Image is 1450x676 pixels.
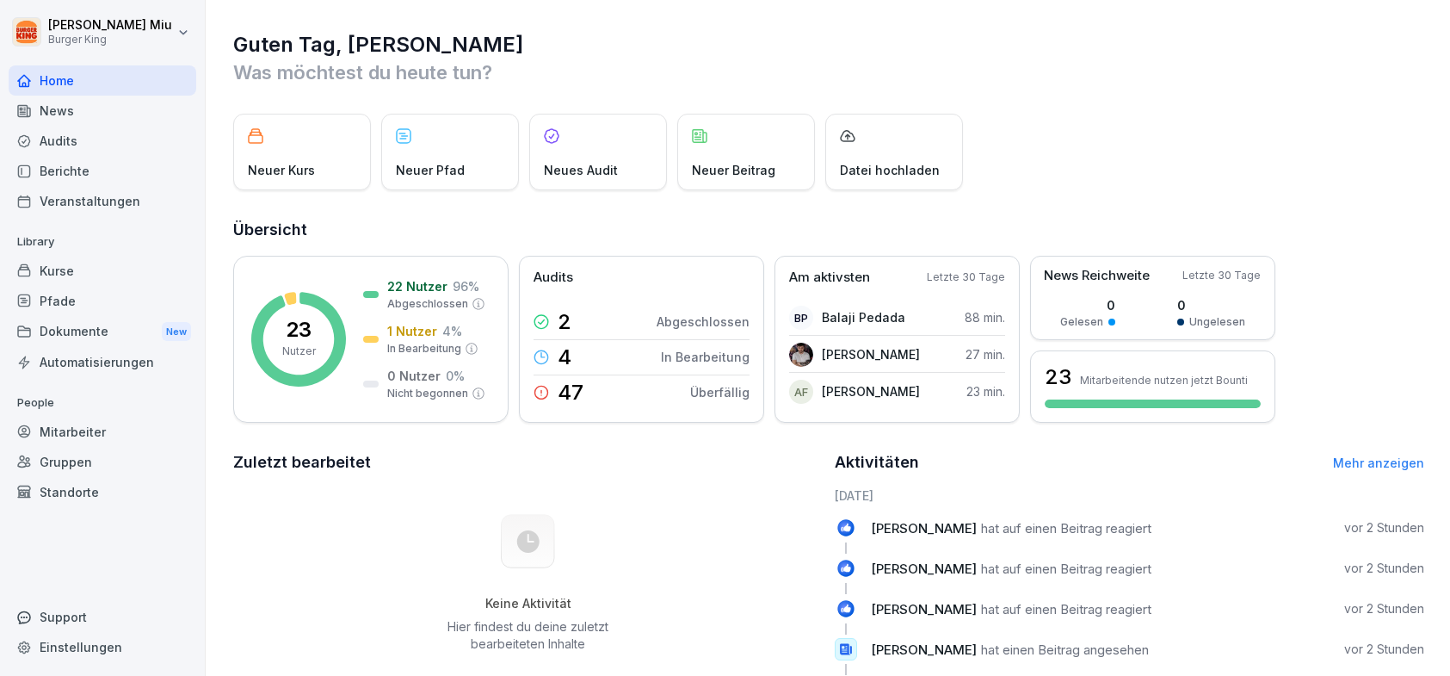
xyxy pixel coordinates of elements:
[282,344,316,359] p: Nutzer
[1344,641,1424,658] p: vor 2 Stunden
[9,347,196,377] a: Automatisierungen
[1060,314,1103,330] p: Gelesen
[534,268,573,288] p: Audits
[9,256,196,286] a: Kurse
[387,296,468,312] p: Abgeschlossen
[441,618,615,653] p: Hier findest du deine zuletzt bearbeiteten Inhalte
[9,316,196,348] a: DokumenteNew
[657,313,750,331] p: Abgeschlossen
[396,161,465,179] p: Neuer Pfad
[9,389,196,417] p: People
[871,601,977,617] span: [PERSON_NAME]
[1182,268,1261,283] p: Letzte 30 Tage
[441,596,615,611] h5: Keine Aktivität
[871,520,977,536] span: [PERSON_NAME]
[965,308,1005,326] p: 88 min.
[966,382,1005,400] p: 23 min.
[789,343,813,367] img: tw5tnfnssutukm6nhmovzqwr.png
[9,156,196,186] a: Berichte
[789,306,813,330] div: BP
[248,161,315,179] p: Neuer Kurs
[233,31,1424,59] h1: Guten Tag, [PERSON_NAME]
[661,348,750,366] p: In Bearbeitung
[233,450,823,474] h2: Zuletzt bearbeitet
[387,322,437,340] p: 1 Nutzer
[690,383,750,401] p: Überfällig
[558,382,583,403] p: 47
[387,277,447,295] p: 22 Nutzer
[9,632,196,662] a: Einstellungen
[835,487,1424,505] h6: [DATE]
[9,286,196,316] a: Pfade
[1344,560,1424,577] p: vor 2 Stunden
[981,561,1151,577] span: hat auf einen Beitrag reagiert
[558,312,571,332] p: 2
[9,316,196,348] div: Dokumente
[1045,363,1071,392] h3: 23
[822,382,920,400] p: [PERSON_NAME]
[9,447,196,477] a: Gruppen
[387,367,441,385] p: 0 Nutzer
[1044,266,1150,286] p: News Reichweite
[1344,600,1424,617] p: vor 2 Stunden
[835,450,919,474] h2: Aktivitäten
[9,602,196,632] div: Support
[9,477,196,507] a: Standorte
[789,380,813,404] div: AF
[981,601,1151,617] span: hat auf einen Beitrag reagiert
[927,270,1005,285] p: Letzte 30 Tage
[871,642,977,658] span: [PERSON_NAME]
[233,218,1424,242] h2: Übersicht
[1177,296,1245,314] p: 0
[9,228,196,256] p: Library
[789,268,870,288] p: Am aktivsten
[162,322,191,342] div: New
[48,34,172,46] p: Burger King
[1189,314,1245,330] p: Ungelesen
[387,341,461,357] p: In Bearbeitung
[48,18,172,33] p: [PERSON_NAME] Miu
[1060,296,1115,314] p: 0
[233,59,1424,86] p: Was möchtest du heute tun?
[1080,374,1248,387] p: Mitarbeitende nutzen jetzt Bounti
[558,347,571,368] p: 4
[442,322,462,340] p: 4 %
[1344,519,1424,536] p: vor 2 Stunden
[9,96,196,126] a: News
[9,186,196,216] a: Veranstaltungen
[446,367,465,385] p: 0 %
[9,126,196,156] a: Audits
[1333,456,1424,470] a: Mehr anzeigen
[871,561,977,577] span: [PERSON_NAME]
[544,161,618,179] p: Neues Audit
[453,277,479,295] p: 96 %
[981,520,1151,536] span: hat auf einen Beitrag reagiert
[840,161,940,179] p: Datei hochladen
[966,345,1005,363] p: 27 min.
[9,417,196,447] a: Mitarbeiter
[286,319,312,340] p: 23
[822,345,920,363] p: [PERSON_NAME]
[692,161,775,179] p: Neuer Beitrag
[387,386,468,401] p: Nicht begonnen
[9,65,196,96] a: Home
[981,642,1149,658] span: hat einen Beitrag angesehen
[822,308,905,326] p: Balaji Pedada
